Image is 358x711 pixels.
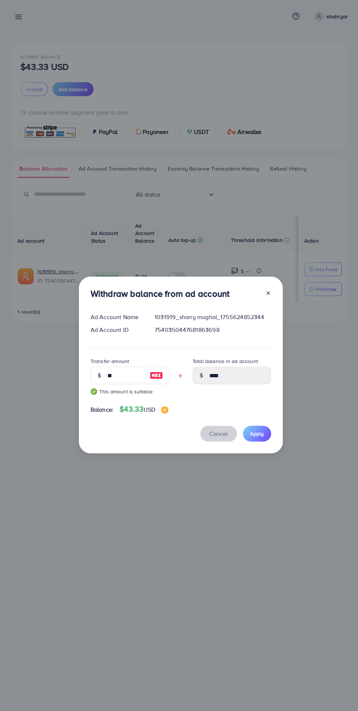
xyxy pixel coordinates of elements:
[119,405,168,414] h4: $43.33
[90,358,129,365] label: Transfer amount
[249,430,263,437] span: Apply
[90,406,113,414] span: Balance:
[327,678,353,706] iframe: Chat
[84,314,148,322] div: Ad Account Name
[199,426,236,442] button: Cancel
[148,314,275,322] div: 1031919_sharry mughal_1755624852344
[90,388,168,396] small: This amount is suitable
[242,426,270,442] button: Apply
[148,326,275,335] div: 7540350447681863698
[84,326,148,335] div: Ad Account ID
[149,371,162,380] img: image
[90,389,97,395] img: guide
[90,289,229,300] h3: Withdraw balance from ad account
[192,358,257,365] label: Total balance in ad account
[143,406,155,414] span: USD
[160,407,168,414] img: image
[209,430,227,438] span: Cancel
